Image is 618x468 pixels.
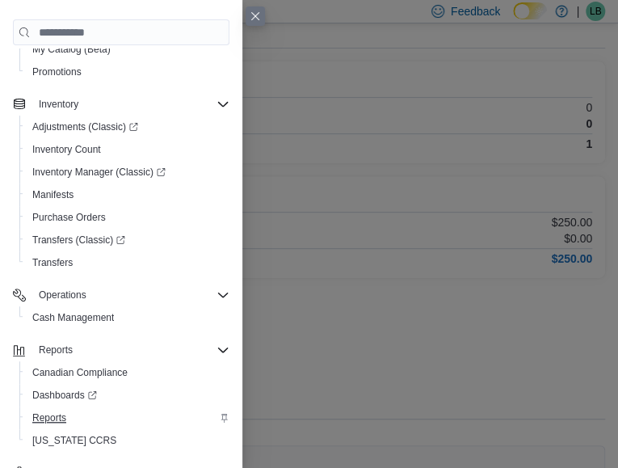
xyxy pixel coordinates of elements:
[26,408,73,428] a: Reports
[32,65,82,78] span: Promotions
[26,117,229,137] span: Adjustments (Classic)
[26,185,229,204] span: Manifests
[39,289,86,301] span: Operations
[26,386,103,405] a: Dashboards
[32,234,125,247] span: Transfers (Classic)
[32,411,66,424] span: Reports
[19,61,236,83] button: Promotions
[32,285,229,305] span: Operations
[19,183,236,206] button: Manifests
[39,344,73,356] span: Reports
[26,386,229,405] span: Dashboards
[19,407,236,429] button: Reports
[19,116,236,138] a: Adjustments (Classic)
[26,162,229,182] span: Inventory Manager (Classic)
[32,43,111,56] span: My Catalog (Beta)
[32,188,74,201] span: Manifests
[32,211,106,224] span: Purchase Orders
[19,138,236,161] button: Inventory Count
[19,38,236,61] button: My Catalog (Beta)
[39,98,78,111] span: Inventory
[19,251,236,274] button: Transfers
[26,62,229,82] span: Promotions
[26,208,112,227] a: Purchase Orders
[26,185,80,204] a: Manifests
[26,308,120,327] a: Cash Management
[19,306,236,329] button: Cash Management
[32,366,128,379] span: Canadian Compliance
[19,361,236,384] button: Canadian Compliance
[26,40,117,59] a: My Catalog (Beta)
[32,340,229,360] span: Reports
[19,429,236,452] button: [US_STATE] CCRS
[26,308,229,327] span: Cash Management
[32,389,97,402] span: Dashboards
[26,230,229,250] span: Transfers (Classic)
[32,340,79,360] button: Reports
[26,140,229,159] span: Inventory Count
[32,95,229,114] span: Inventory
[32,311,114,324] span: Cash Management
[19,229,236,251] a: Transfers (Classic)
[32,256,73,269] span: Transfers
[26,431,123,450] a: [US_STATE] CCRS
[32,95,85,114] button: Inventory
[26,162,172,182] a: Inventory Manager (Classic)
[6,284,236,306] button: Operations
[26,363,134,382] a: Canadian Compliance
[26,40,229,59] span: My Catalog (Beta)
[32,166,166,179] span: Inventory Manager (Classic)
[26,117,145,137] a: Adjustments (Classic)
[26,363,229,382] span: Canadian Compliance
[32,434,116,447] span: [US_STATE] CCRS
[32,143,101,156] span: Inventory Count
[26,62,88,82] a: Promotions
[26,408,229,428] span: Reports
[19,206,236,229] button: Purchase Orders
[26,140,107,159] a: Inventory Count
[32,285,93,305] button: Operations
[6,339,236,361] button: Reports
[26,253,79,272] a: Transfers
[246,6,265,26] button: Close this dialog
[26,431,229,450] span: Washington CCRS
[26,208,229,227] span: Purchase Orders
[19,384,236,407] a: Dashboards
[26,230,132,250] a: Transfers (Classic)
[19,161,236,183] a: Inventory Manager (Classic)
[26,253,229,272] span: Transfers
[6,93,236,116] button: Inventory
[32,120,138,133] span: Adjustments (Classic)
